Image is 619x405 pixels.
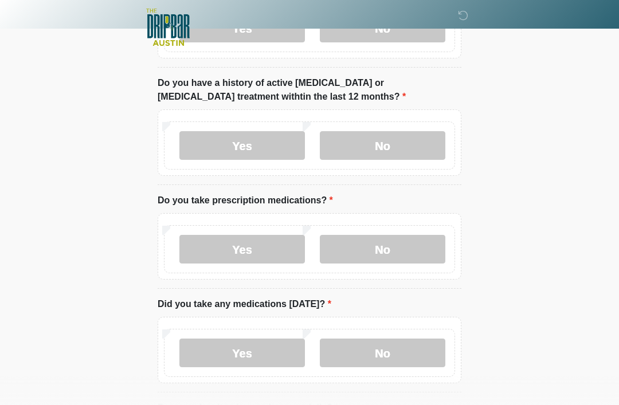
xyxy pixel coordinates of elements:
label: Yes [179,235,305,264]
label: No [320,339,445,367]
label: Yes [179,339,305,367]
label: Yes [179,131,305,160]
label: Do you have a history of active [MEDICAL_DATA] or [MEDICAL_DATA] treatment withtin the last 12 mo... [158,76,461,104]
label: Do you take prescription medications? [158,194,333,207]
label: Did you take any medications [DATE]? [158,297,331,311]
label: No [320,235,445,264]
label: No [320,131,445,160]
img: The DRIPBaR - Austin The Domain Logo [146,9,190,46]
